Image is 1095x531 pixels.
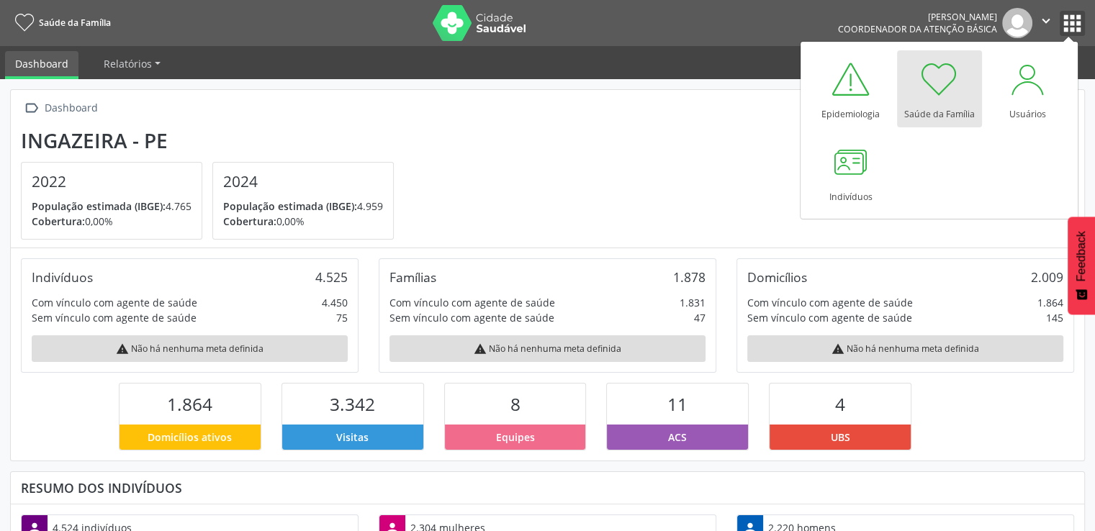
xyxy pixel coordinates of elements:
span: Visitas [336,430,369,445]
a: Relatórios [94,51,171,76]
span: Domicílios ativos [148,430,232,445]
span: ACS [668,430,687,445]
div: Não há nenhuma meta definida [747,335,1063,362]
span: Relatórios [104,57,152,71]
p: 4.959 [223,199,383,214]
span: Cobertura: [223,214,276,228]
span: Equipes [496,430,535,445]
a:  Dashboard [21,98,100,119]
div: Dashboard [42,98,100,119]
span: Cobertura: [32,214,85,228]
div: 4.450 [322,295,348,310]
button:  [1032,8,1060,38]
p: 0,00% [32,214,191,229]
a: Indivíduos [808,133,893,210]
span: Feedback [1075,231,1088,281]
div: Resumo dos indivíduos [21,480,1074,496]
a: Saúde da Família [10,11,111,35]
span: Saúde da Família [39,17,111,29]
div: 4.525 [315,269,348,285]
a: Epidemiologia [808,50,893,127]
div: 75 [336,310,348,325]
i: warning [832,342,844,355]
img: img [1002,8,1032,38]
div: Domicílios [747,269,807,285]
div: [PERSON_NAME] [838,11,997,23]
div: Famílias [389,269,436,285]
div: 1.864 [1037,295,1063,310]
div: 2.009 [1031,269,1063,285]
i: warning [116,342,129,355]
div: Com vínculo com agente de saúde [389,295,555,310]
div: Com vínculo com agente de saúde [32,295,197,310]
p: 0,00% [223,214,383,229]
button: apps [1060,11,1085,36]
h4: 2022 [32,173,191,191]
a: Dashboard [5,51,78,79]
i:  [1038,13,1054,29]
div: 1.878 [673,269,706,285]
span: 8 [510,392,521,416]
span: 4 [835,392,845,416]
span: População estimada (IBGE): [32,199,166,213]
button: Feedback - Mostrar pesquisa [1068,217,1095,314]
i:  [21,98,42,119]
div: Não há nenhuma meta definida [32,335,348,362]
div: 145 [1046,310,1063,325]
span: UBS [831,430,850,445]
div: Indivíduos [32,269,93,285]
span: 3.342 [330,392,375,416]
div: Sem vínculo com agente de saúde [389,310,554,325]
a: Saúde da Família [897,50,982,127]
span: 1.864 [167,392,212,416]
i: warning [474,342,487,355]
div: 47 [694,310,706,325]
span: População estimada (IBGE): [223,199,357,213]
div: Não há nenhuma meta definida [389,335,706,362]
div: Ingazeira - PE [21,129,404,153]
span: Coordenador da Atenção Básica [838,23,997,35]
span: 11 [667,392,688,416]
div: 1.831 [680,295,706,310]
h4: 2024 [223,173,383,191]
div: Sem vínculo com agente de saúde [32,310,197,325]
div: Com vínculo com agente de saúde [747,295,913,310]
p: 4.765 [32,199,191,214]
a: Usuários [986,50,1071,127]
div: Sem vínculo com agente de saúde [747,310,912,325]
